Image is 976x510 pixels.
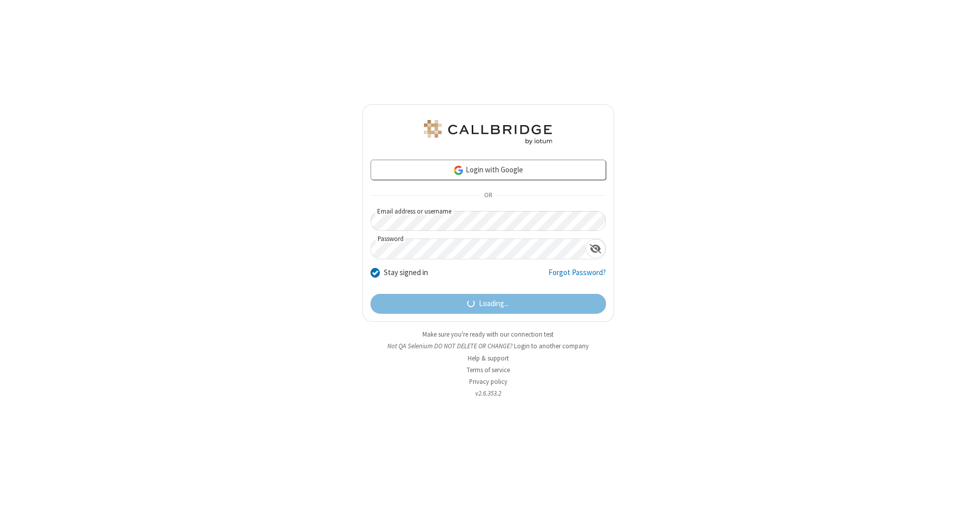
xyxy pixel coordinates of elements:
input: Password [371,239,586,259]
button: Login to another company [514,341,589,351]
label: Stay signed in [384,267,428,279]
iframe: Chat [951,484,968,503]
a: Login with Google [371,160,606,180]
span: Loading... [479,298,509,310]
div: Show password [586,239,605,258]
input: Email address or username [371,211,606,231]
a: Privacy policy [469,377,507,386]
span: OR [480,189,496,203]
a: Terms of service [467,366,510,374]
li: Not QA Selenium DO NOT DELETE OR CHANGE? [362,341,614,351]
button: Loading... [371,294,606,314]
img: QA Selenium DO NOT DELETE OR CHANGE [422,120,554,144]
a: Make sure you're ready with our connection test [422,330,554,339]
a: Help & support [468,354,509,363]
a: Forgot Password? [548,267,606,286]
li: v2.6.353.2 [362,388,614,398]
img: google-icon.png [453,165,464,176]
